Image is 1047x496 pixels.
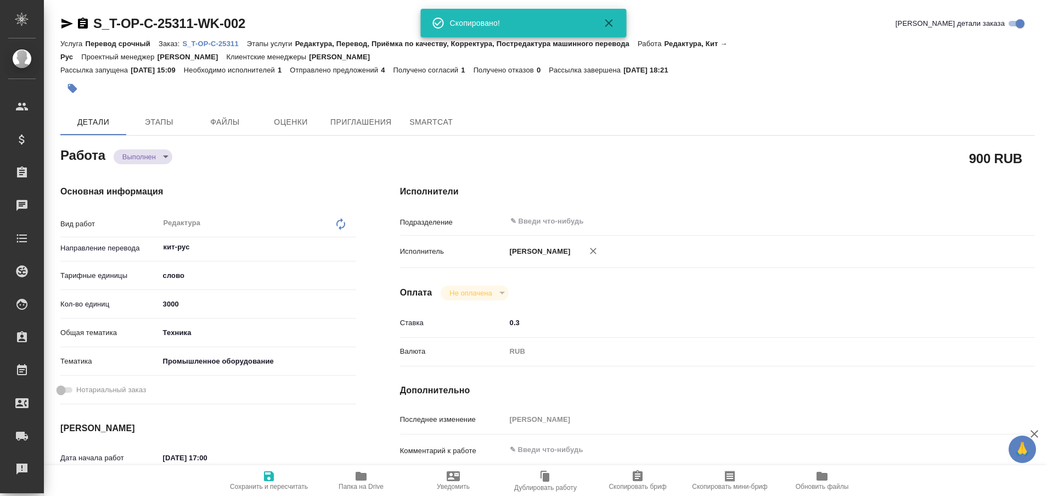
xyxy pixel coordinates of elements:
button: Папка на Drive [315,465,407,496]
div: Скопировано! [450,18,587,29]
p: Работа [638,40,665,48]
p: Комментарий к работе [400,445,506,456]
a: S_T-OP-C-25311 [182,38,246,48]
h4: [PERSON_NAME] [60,422,356,435]
div: Выполнен [114,149,172,164]
p: Услуга [60,40,85,48]
button: 🙏 [1009,436,1036,463]
p: Вид работ [60,219,159,230]
p: Тематика [60,356,159,367]
p: [PERSON_NAME] [157,53,227,61]
span: Папка на Drive [339,483,384,491]
span: Нотариальный заказ [76,384,146,395]
p: [DATE] 15:09 [131,66,184,74]
p: Исполнитель [400,246,506,257]
p: Получено согласий [393,66,461,74]
h4: Дополнительно [400,384,1035,397]
button: Дублировать работу [499,465,592,496]
span: Этапы [133,115,185,129]
a: S_T-OP-C-25311-WK-002 [93,16,245,31]
p: Отправлено предложений [290,66,381,74]
button: Обновить файлы [776,465,868,496]
p: Последнее изменение [400,414,506,425]
button: Сохранить и пересчитать [223,465,315,496]
button: Добавить тэг [60,76,85,101]
button: Закрыть [596,16,622,30]
input: Пустое поле [506,411,982,427]
div: слово [159,266,356,285]
span: 🙏 [1013,438,1032,461]
span: [PERSON_NAME] детали заказа [896,18,1005,29]
p: 0 [537,66,549,74]
p: Перевод срочный [85,40,159,48]
p: Клиентские менеджеры [227,53,309,61]
p: Редактура, Перевод, Приёмка по качеству, Корректура, Постредактура машинного перевода [295,40,638,48]
div: Техника [159,324,356,342]
button: Скопировать ссылку для ЯМессенджера [60,17,74,30]
h4: Основная информация [60,185,356,198]
button: Уведомить [407,465,499,496]
p: [PERSON_NAME] [506,246,571,257]
p: Тарифные единицы [60,270,159,281]
span: Дублировать работу [514,484,577,492]
p: 4 [381,66,393,74]
span: Приглашения [330,115,392,129]
p: [DATE] 18:21 [623,66,677,74]
button: Удалить исполнителя [581,239,605,263]
p: Ставка [400,317,506,328]
span: Скопировать мини-бриф [692,483,767,491]
button: Выполнен [119,152,159,161]
p: Валюта [400,346,506,357]
p: [PERSON_NAME] [309,53,378,61]
p: Дата начала работ [60,453,159,464]
span: Уведомить [437,483,470,491]
span: Сохранить и пересчитать [230,483,308,491]
p: Направление перевода [60,243,159,254]
button: Open [350,246,352,248]
p: Рассылка завершена [549,66,623,74]
p: 1 [461,66,473,74]
p: Рассылка запущена [60,66,131,74]
span: Оценки [264,115,317,129]
p: Кол-во единиц [60,299,159,310]
h2: 900 RUB [969,149,1022,168]
div: Промышленное оборудование [159,352,356,371]
input: ✎ Введи что-нибудь [506,315,982,331]
button: Скопировать бриф [592,465,684,496]
p: S_T-OP-C-25311 [182,40,246,48]
h2: Работа [60,144,105,164]
p: Этапы услуги [247,40,295,48]
div: RUB [506,342,982,361]
input: ✎ Введи что-нибудь [159,450,255,466]
p: 1 [278,66,290,74]
p: Заказ: [159,40,182,48]
input: ✎ Введи что-нибудь [509,215,942,228]
span: Файлы [199,115,251,129]
h4: Исполнители [400,185,1035,198]
button: Скопировать ссылку [76,17,89,30]
div: Выполнен [441,286,508,300]
p: Необходимо исполнителей [184,66,278,74]
p: Подразделение [400,217,506,228]
button: Скопировать мини-бриф [684,465,776,496]
span: Обновить файлы [796,483,849,491]
span: SmartCat [405,115,458,129]
p: Получено отказов [474,66,537,74]
button: Open [976,220,978,222]
input: ✎ Введи что-нибудь [159,296,356,312]
button: Не оплачена [446,288,495,298]
p: Проектный менеджер [81,53,157,61]
span: Скопировать бриф [609,483,666,491]
span: Детали [67,115,120,129]
p: Общая тематика [60,327,159,338]
h4: Оплата [400,286,432,299]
